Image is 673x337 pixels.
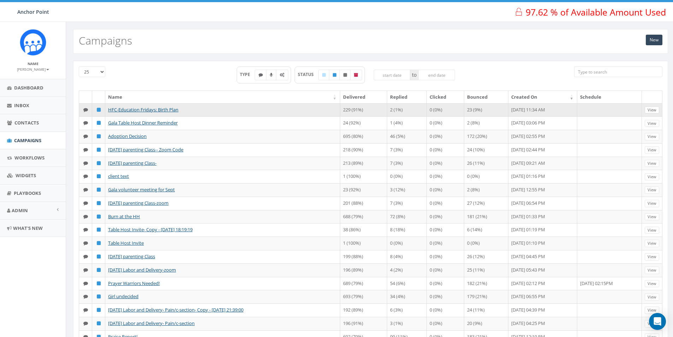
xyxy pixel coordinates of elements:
td: 0 (0%) [427,116,464,130]
i: Published [97,321,101,326]
td: 0 (0%) [427,290,464,303]
td: [DATE] 12:55 PM [508,183,577,197]
a: HFC-Education Fridays: Birth Plan [108,106,178,113]
i: Published [97,201,101,205]
td: [DATE] 02:15PM [577,277,642,290]
a: View [645,280,659,287]
a: View [645,146,659,154]
a: [DATE] parenting Class-zoom [108,200,169,206]
i: Text SMS [83,214,88,219]
i: Published [97,161,101,165]
label: Published [329,70,340,80]
td: 7 (3%) [387,143,426,157]
a: View [645,213,659,221]
a: View [645,240,659,247]
a: Table Host Invite [108,240,144,246]
a: View [645,307,659,314]
td: 201 (88%) [340,197,387,210]
td: 26 (11%) [464,157,508,170]
span: Widgets [16,172,36,179]
a: [DATE] parenting Class [108,253,155,260]
a: View [645,160,659,167]
a: Burn at the HH [108,213,140,220]
a: Gala Table Host Dinner Reminder [108,120,178,126]
td: 26 (12%) [464,250,508,263]
img: Rally_platform_Icon_1.png [20,29,46,56]
td: 3 (12%) [387,183,426,197]
i: Text SMS [83,161,88,165]
td: [DATE] 03:06 PM [508,116,577,130]
a: View [645,173,659,181]
td: 72 (8%) [387,210,426,223]
a: client text [108,173,129,179]
td: 7 (3%) [387,157,426,170]
td: 0 (0%) [427,263,464,277]
i: Text SMS [83,321,88,326]
i: Published [97,227,101,232]
a: View [645,320,659,327]
td: 20 (9%) [464,317,508,330]
td: 172 (20%) [464,130,508,143]
td: 2 (8%) [464,183,508,197]
th: Replied [387,91,426,103]
td: 0 (0%) [427,223,464,237]
label: Archived [350,70,362,80]
span: to [410,70,418,80]
th: Schedule [577,91,642,103]
input: end date [418,70,455,80]
a: [DATE] Labor and Delivery- Pain/c-section- Copy - [DATE] 21:39:00 [108,307,243,313]
i: Text SMS [83,108,88,112]
td: [DATE] 02:55 PM [508,130,577,143]
i: Text SMS [83,134,88,139]
td: 0 (0%) [427,317,464,330]
td: 213 (89%) [340,157,387,170]
span: Workflows [14,155,45,161]
i: Published [97,121,101,125]
td: 34 (4%) [387,290,426,303]
a: View [645,267,659,274]
i: Published [97,174,101,179]
i: Published [97,308,101,312]
label: Ringless Voice Mail [266,70,277,80]
td: 0 (0%) [427,157,464,170]
a: View [645,294,659,301]
td: 192 (89%) [340,303,387,317]
i: Automated Message [280,73,284,77]
td: 0 (0%) [427,250,464,263]
span: TYPE [240,71,255,77]
th: Bounced [464,91,508,103]
i: Text SMS [83,121,88,125]
td: 689 (79%) [340,277,387,290]
a: View [645,133,659,140]
td: 6 (14%) [464,223,508,237]
a: [DATE] Labor and Delivery-zoom [108,267,176,273]
a: View [645,120,659,127]
td: 695 (80%) [340,130,387,143]
i: Published [97,134,101,139]
label: Draft [318,70,330,80]
td: 25 (11%) [464,263,508,277]
td: [DATE] 04:25 PM [508,317,577,330]
td: 0 (0%) [427,103,464,117]
td: 23 (92%) [340,183,387,197]
span: Playbooks [14,190,41,196]
a: Adoption Decision [108,133,147,139]
td: [DATE] 04:45 PM [508,250,577,263]
td: 0 (0%) [427,197,464,210]
i: Published [97,241,101,245]
td: 0 (0%) [427,143,464,157]
a: Gala volunteer meeting for Sept [108,186,175,193]
td: [DATE] 06:55 PM [508,290,577,303]
small: [PERSON_NAME] [17,67,49,72]
i: Published [97,294,101,299]
i: Published [97,214,101,219]
td: 0 (0%) [427,183,464,197]
td: 1 (100%) [340,170,387,183]
a: [DATE] Labor and Delivery- Pain/c-section [108,320,195,326]
td: 3 (1%) [387,317,426,330]
i: Published [97,108,101,112]
td: 1 (4%) [387,116,426,130]
div: Open Intercom Messenger [649,313,666,330]
td: 688 (79%) [340,210,387,223]
a: [DATE] parenting Class- [108,160,157,166]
